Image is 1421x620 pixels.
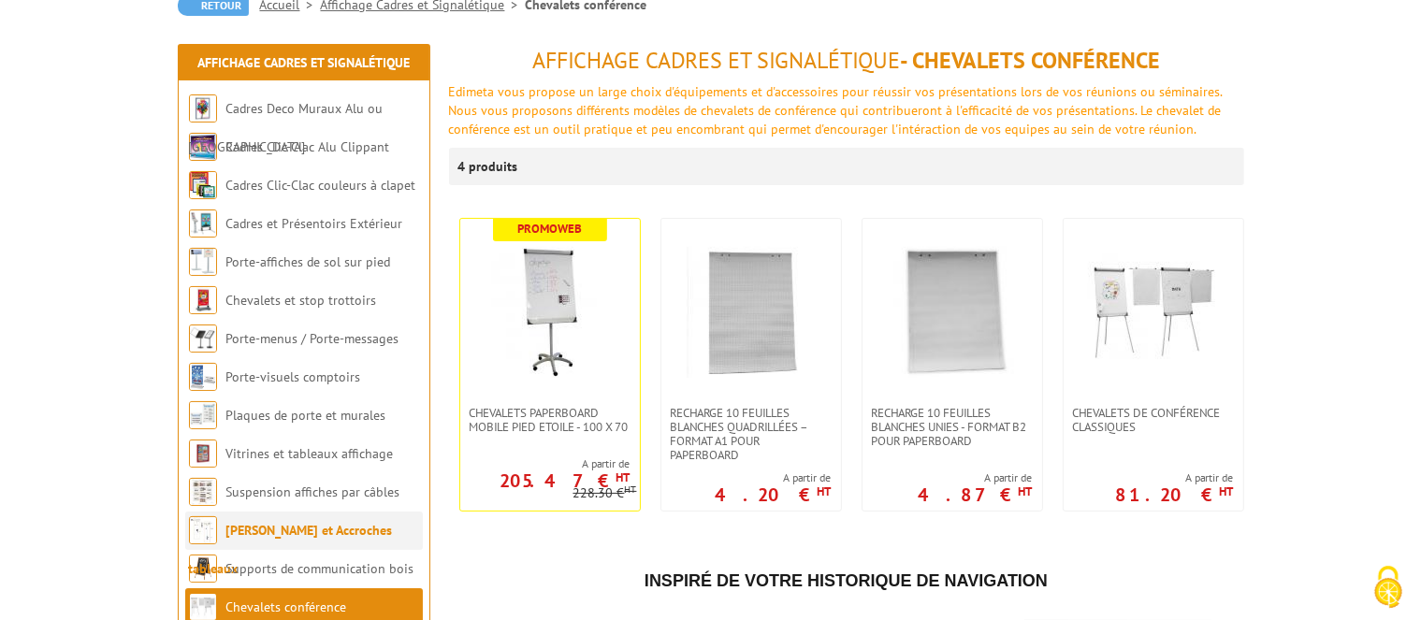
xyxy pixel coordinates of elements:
img: Recharge 10 feuilles blanches quadrillées – format A1 pour Paperboard [686,247,817,378]
img: Porte-menus / Porte-messages [189,324,217,353]
span: Recharge 10 feuilles blanches quadrillées – format A1 pour Paperboard [671,406,832,462]
img: Cadres et Présentoirs Extérieur [189,209,217,238]
button: Cookies (fenêtre modale) [1356,556,1421,620]
span: A partir de [460,456,631,471]
p: 4.87 € [919,489,1033,500]
a: [PERSON_NAME] et Accroches tableaux [189,522,393,577]
img: Suspension affiches par câbles [189,478,217,506]
span: Chevalets de Conférence Classiques [1073,406,1234,434]
p: 4.20 € [716,489,832,500]
span: A partir de [1116,470,1234,485]
a: Cadres Deco Muraux Alu ou [GEOGRAPHIC_DATA] [189,100,384,155]
a: Suspension affiches par câbles [226,483,400,500]
img: Cookies (fenêtre modale) [1365,564,1412,611]
a: Affichage Cadres et Signalétique [197,54,410,71]
a: Plaques de porte et murales [226,407,386,424]
img: Chevalets de Conférence Classiques [1088,247,1219,378]
span: A partir de [716,470,832,485]
a: Porte-menus / Porte-messages [226,330,399,347]
img: Recharge 10 feuilles blanches unies - format B2 pour Paperboard [887,247,1018,378]
a: Chevalets conférence [226,598,347,615]
font: Edimeta vous propose un large choix d'équipements et d'accessoires pour réussir vos présentations... [449,83,1224,100]
a: Chevalets Paperboard Mobile Pied Etoile - 100 x 70 [460,406,640,434]
a: Cadres Clic-Clac couleurs à clapet [226,177,416,194]
a: Chevalets et stop trottoirs [226,292,377,309]
img: Cimaises et Accroches tableaux [189,516,217,544]
p: 228.30 € [573,486,637,500]
img: Porte-affiches de sol sur pied [189,248,217,276]
a: Cadres et Présentoirs Extérieur [226,215,403,232]
h1: - Chevalets conférence [449,49,1244,73]
img: Vitrines et tableaux affichage [189,440,217,468]
img: Porte-visuels comptoirs [189,363,217,391]
img: Plaques de porte et murales [189,401,217,429]
span: Inspiré de votre historique de navigation [645,571,1048,590]
span: A partir de [919,470,1033,485]
img: Cadres Deco Muraux Alu ou Bois [189,94,217,123]
a: Recharge 10 feuilles blanches quadrillées – format A1 pour Paperboard [661,406,841,462]
a: Chevalets de Conférence Classiques [1064,406,1243,434]
p: 81.20 € [1116,489,1234,500]
span: Chevalets Paperboard Mobile Pied Etoile - 100 x 70 [470,406,631,434]
b: Promoweb [517,221,582,237]
sup: HT [1220,483,1234,499]
img: Chevalets et stop trottoirs [189,286,217,314]
a: Recharge 10 feuilles blanches unies - format B2 pour Paperboard [863,406,1042,448]
span: Recharge 10 feuilles blanches unies - format B2 pour Paperboard [872,406,1033,448]
sup: HT [818,483,832,499]
sup: HT [625,483,637,496]
a: Porte-visuels comptoirs [226,368,361,385]
span: Affichage Cadres et Signalétique [532,46,900,75]
img: Chevalets Paperboard Mobile Pied Etoile - 100 x 70 [485,247,616,378]
font: Nous vous proposons différents modèles de chevalets de conférence qui contribueront à l'efficacit... [449,102,1222,137]
a: Porte-affiches de sol sur pied [226,253,391,270]
sup: HT [616,469,631,485]
a: Vitrines et tableaux affichage [226,445,394,462]
p: 4 produits [458,148,529,185]
p: 205.47 € [500,475,631,486]
img: Cadres Clic-Clac couleurs à clapet [189,171,217,199]
a: Cadres Clic-Clac Alu Clippant [226,138,390,155]
a: Supports de communication bois [226,560,414,577]
sup: HT [1019,483,1033,499]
